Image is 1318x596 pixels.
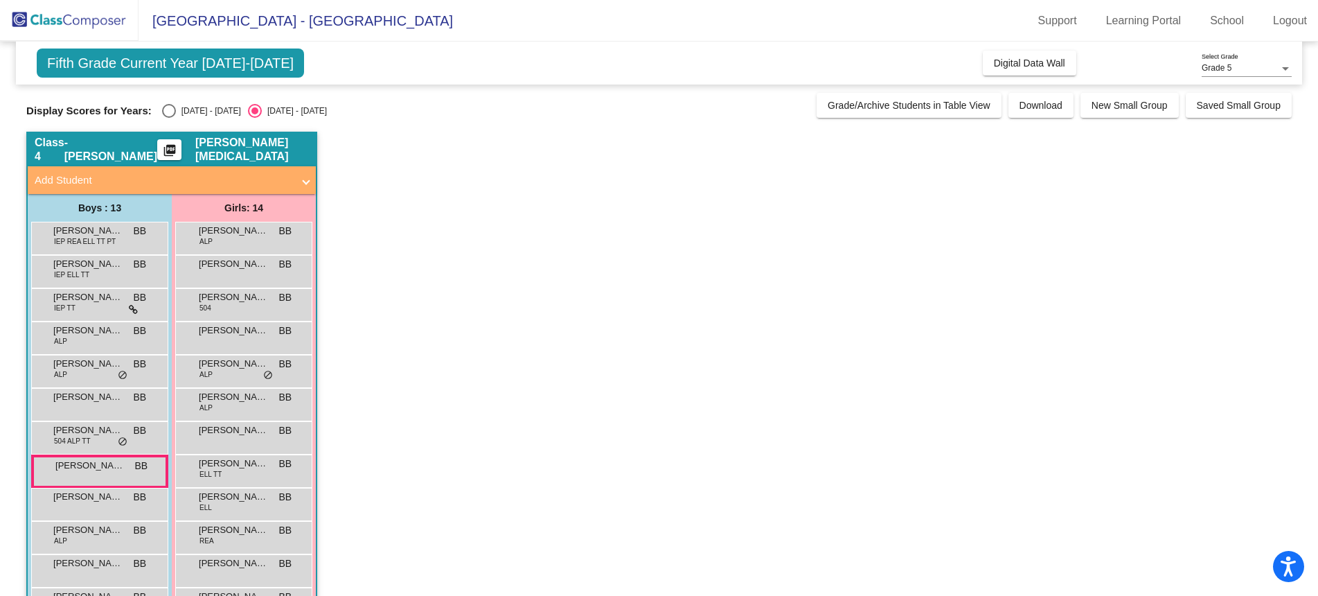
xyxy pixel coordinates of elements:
span: REA [199,536,214,546]
span: do_not_disturb_alt [118,437,127,448]
span: [PERSON_NAME] [199,324,268,338]
div: Boys : 13 [28,194,172,222]
span: BB [278,556,292,571]
span: [PERSON_NAME] [199,523,268,537]
span: [PERSON_NAME] [199,390,268,404]
mat-panel-title: Add Student [35,173,292,189]
span: [PERSON_NAME] [199,290,268,304]
span: ELL [199,502,212,513]
button: New Small Group [1080,93,1179,118]
a: Logout [1262,10,1318,32]
span: BB [133,490,146,505]
span: [GEOGRAPHIC_DATA] - [GEOGRAPHIC_DATA] [139,10,453,32]
span: [PERSON_NAME] [53,390,123,404]
span: Digital Data Wall [994,58,1065,69]
span: ALP [54,369,67,380]
span: IEP TT [54,303,75,313]
span: ALP [199,369,213,380]
div: Girls: 14 [172,194,316,222]
span: Grade/Archive Students in Table View [828,100,990,111]
span: do_not_disturb_alt [263,370,273,381]
span: [PERSON_NAME] [53,224,123,238]
button: Digital Data Wall [983,51,1076,76]
span: Class 4 [35,136,64,164]
span: - [PERSON_NAME] [64,136,157,164]
span: BB [133,423,146,438]
button: Print Students Details [157,139,181,160]
span: BB [133,523,146,538]
span: [PERSON_NAME] [53,324,123,338]
span: 504 ALP TT [54,436,90,446]
span: ELL TT [199,469,222,480]
button: Grade/Archive Students in Table View [817,93,1001,118]
div: [DATE] - [DATE] [262,105,327,117]
a: Support [1027,10,1088,32]
span: ALP [199,403,213,413]
span: BB [133,357,146,371]
span: BB [278,224,292,238]
span: [PERSON_NAME] [199,357,268,371]
span: BB [278,357,292,371]
span: BB [133,224,146,238]
span: [PERSON_NAME] [53,357,123,371]
span: Grade 5 [1202,63,1231,73]
span: [PERSON_NAME] [53,290,123,304]
span: BB [133,390,146,405]
span: do_not_disturb_alt [118,370,127,381]
button: Saved Small Group [1186,93,1292,118]
span: [PERSON_NAME] [199,224,268,238]
span: [PERSON_NAME][MEDICAL_DATA] [195,136,309,164]
span: [PERSON_NAME] [PERSON_NAME] [199,457,268,471]
mat-expansion-panel-header: Add Student [28,166,316,194]
span: BB [278,290,292,305]
span: Download [1019,100,1062,111]
span: BB [278,490,292,505]
mat-icon: picture_as_pdf [161,143,178,163]
div: [DATE] - [DATE] [176,105,241,117]
span: BB [133,257,146,272]
span: BB [278,257,292,272]
span: [PERSON_NAME] [53,257,123,271]
span: BB [134,459,148,473]
span: [PERSON_NAME] [53,523,123,537]
span: [PERSON_NAME] [199,556,268,570]
span: BB [278,390,292,405]
span: [PERSON_NAME] [199,257,268,271]
span: 504 [199,303,211,313]
span: Fifth Grade Current Year [DATE]-[DATE] [37,49,304,78]
span: ALP [199,236,213,247]
span: [PERSON_NAME] [199,423,268,437]
span: Display Scores for Years: [26,105,152,117]
span: [PERSON_NAME] [53,423,123,437]
a: Learning Portal [1095,10,1193,32]
span: [PERSON_NAME] [55,459,125,473]
span: IEP ELL TT [54,270,89,280]
span: Saved Small Group [1197,100,1281,111]
span: BB [133,556,146,571]
span: BB [278,523,292,538]
a: School [1199,10,1255,32]
span: ALP [54,336,67,347]
span: BB [278,324,292,338]
mat-radio-group: Select an option [162,104,327,118]
span: BB [278,423,292,438]
span: BB [133,290,146,305]
span: BB [278,457,292,471]
span: IEP REA ELL TT PT [54,236,116,247]
span: [PERSON_NAME] [53,556,123,570]
button: Download [1008,93,1074,118]
span: [PERSON_NAME] [199,490,268,504]
span: ALP [54,536,67,546]
span: [PERSON_NAME] [53,490,123,504]
span: New Small Group [1092,100,1168,111]
span: BB [133,324,146,338]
